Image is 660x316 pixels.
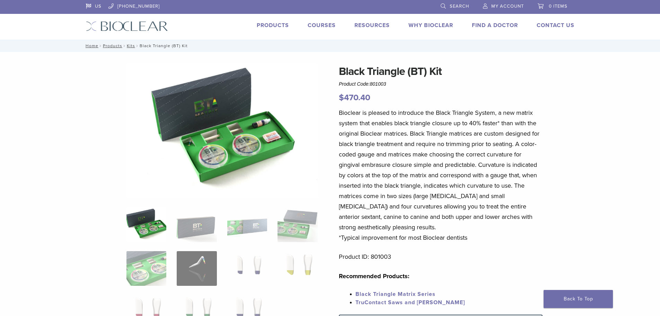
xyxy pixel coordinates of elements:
[354,22,390,29] a: Resources
[370,81,386,87] span: 801003
[227,251,267,286] img: Black Triangle (BT) Kit - Image 7
[339,81,386,87] span: Product Code:
[355,299,465,306] a: TruContact Saws and [PERSON_NAME]
[278,207,317,242] img: Black Triangle (BT) Kit - Image 4
[450,3,469,9] span: Search
[308,22,336,29] a: Courses
[227,207,267,242] img: Black Triangle (BT) Kit - Image 3
[98,44,103,48] span: /
[278,251,317,286] img: Black Triangle (BT) Kit - Image 8
[339,251,543,262] p: Product ID: 801003
[257,22,289,29] a: Products
[81,40,580,52] nav: Black Triangle (BT) Kit
[177,207,217,242] img: Black Triangle (BT) Kit - Image 2
[126,207,166,242] img: Intro-Black-Triangle-Kit-6-Copy-e1548792917662-324x324.jpg
[126,251,166,286] img: Black Triangle (BT) Kit - Image 5
[339,272,410,280] strong: Recommended Products:
[339,63,543,80] h1: Black Triangle (BT) Kit
[126,63,318,198] img: Intro Black Triangle Kit-6 - Copy
[491,3,524,9] span: My Account
[135,44,140,48] span: /
[544,290,613,308] a: Back To Top
[472,22,518,29] a: Find A Doctor
[537,22,574,29] a: Contact Us
[86,21,168,31] img: Bioclear
[127,43,135,48] a: Kits
[408,22,453,29] a: Why Bioclear
[339,93,370,103] bdi: 470.40
[339,93,344,103] span: $
[549,3,567,9] span: 0 items
[122,44,127,48] span: /
[83,43,98,48] a: Home
[339,108,543,243] p: Bioclear is pleased to introduce the Black Triangle System, a new matrix system that enables blac...
[103,43,122,48] a: Products
[177,251,217,286] img: Black Triangle (BT) Kit - Image 6
[355,291,435,298] a: Black Triangle Matrix Series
